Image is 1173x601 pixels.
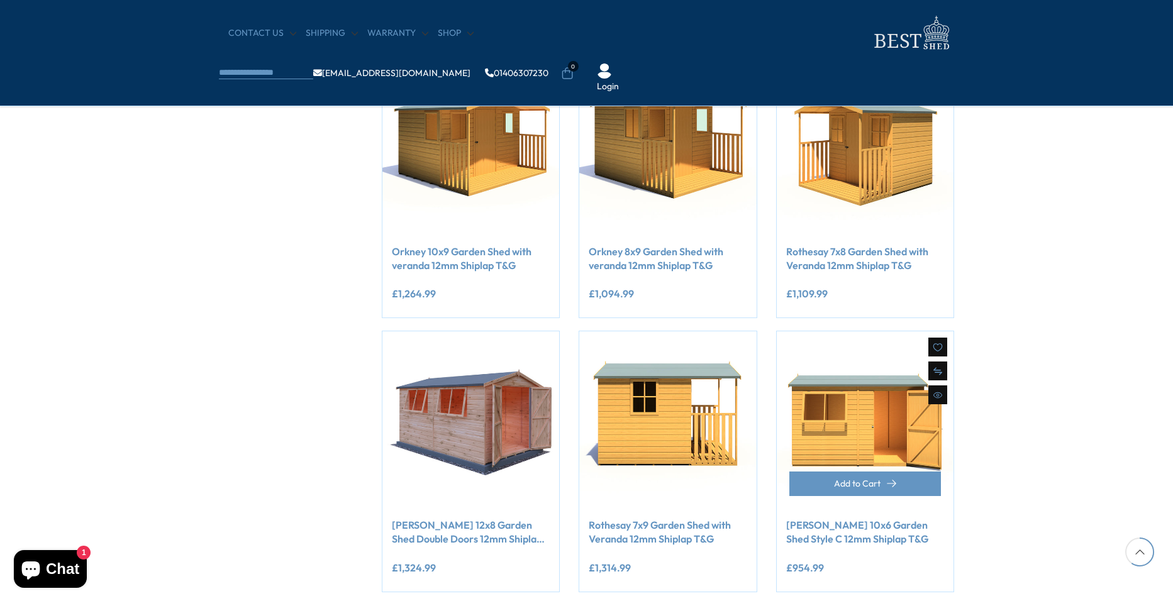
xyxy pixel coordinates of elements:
[313,69,470,77] a: [EMAIL_ADDRESS][DOMAIN_NAME]
[589,563,631,573] ins: £1,314.99
[786,518,945,546] a: [PERSON_NAME] 10x6 Garden Shed Style C 12mm Shiplap T&G
[561,67,574,80] a: 0
[786,245,945,273] a: Rothesay 7x8 Garden Shed with Veranda 12mm Shiplap T&G
[392,563,436,573] ins: £1,324.99
[589,518,747,546] a: Rothesay 7x9 Garden Shed with Veranda 12mm Shiplap T&G
[485,69,548,77] a: 01406307230
[392,289,436,299] ins: £1,264.99
[597,80,619,93] a: Login
[306,27,358,40] a: Shipping
[589,289,634,299] ins: £1,094.99
[589,245,747,273] a: Orkney 8x9 Garden Shed with veranda 12mm Shiplap T&G
[392,518,550,546] a: [PERSON_NAME] 12x8 Garden Shed Double Doors 12mm Shiplap T&G
[367,27,428,40] a: Warranty
[834,479,881,488] span: Add to Cart
[438,27,474,40] a: Shop
[597,63,612,79] img: User Icon
[228,27,296,40] a: CONTACT US
[568,61,579,72] span: 0
[392,245,550,273] a: Orkney 10x9 Garden Shed with veranda 12mm Shiplap T&G
[786,563,824,573] ins: £954.99
[10,550,91,591] inbox-online-store-chat: Shopify online store chat
[789,471,942,496] button: Add to Cart
[786,289,828,299] ins: £1,109.99
[867,13,955,53] img: logo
